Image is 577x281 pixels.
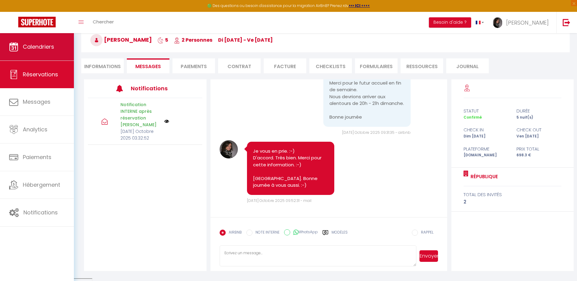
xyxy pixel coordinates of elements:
[464,198,561,206] div: 2
[23,71,58,78] span: Réservations
[131,82,179,95] h3: Notifications
[69,35,74,40] img: tab_keywords_by_traffic_grey.svg
[513,134,565,139] div: Ven [DATE]
[120,128,160,141] p: [DATE] Octobre 2025 03:32:52
[506,19,549,26] span: [PERSON_NAME]
[401,58,443,73] li: Ressources
[464,115,482,120] span: Confirmé
[158,36,168,43] span: 5
[252,230,280,236] label: NOTE INTERNE
[329,66,405,121] pre: [PERSON_NAME], Merci pour le futur accueil en fin de semaine. Nous devrions arriver aux alentours...
[31,36,47,40] div: Domaine
[25,35,30,40] img: tab_domain_overview_orange.svg
[460,107,513,115] div: statut
[349,3,370,8] a: >>> ICI <<<<
[23,181,60,189] span: Hébergement
[493,17,502,28] img: ...
[23,209,58,216] span: Notifications
[488,12,556,33] a: ... [PERSON_NAME]
[93,19,114,25] span: Chercher
[16,16,69,21] div: Domaine: [DOMAIN_NAME]
[81,58,124,73] li: Informations
[23,153,51,161] span: Paiements
[355,58,398,73] li: FORMULAIRES
[253,148,328,189] pre: Je vous en prie. :-) D'accord. Très bien. Merci pour cette information. :-) [GEOGRAPHIC_DATA]. Bo...
[23,98,50,106] span: Messages
[218,36,273,43] span: di [DATE] - ve [DATE]
[120,101,160,128] p: Notification INTERNE après réservation [PERSON_NAME]
[164,119,169,124] img: NO IMAGE
[429,17,471,28] button: Besoin d'aide ?
[10,10,15,15] img: logo_orange.svg
[563,19,570,26] img: logout
[23,126,47,133] span: Analytics
[264,58,306,73] li: Facture
[76,36,93,40] div: Mots-clés
[10,16,15,21] img: website_grey.svg
[342,130,411,135] span: [DATE] Octobre 2025 09:31:35 - airbnb
[309,58,352,73] li: CHECKLISTS
[513,145,565,153] div: Prix total
[23,43,54,50] span: Calendriers
[460,152,513,158] div: [DOMAIN_NAME]
[460,126,513,134] div: check in
[18,17,56,27] img: Super Booking
[88,12,118,33] a: Chercher
[174,36,212,43] span: 2 Personnes
[419,250,438,262] button: Envoyer
[135,63,161,70] span: Messages
[247,198,311,203] span: [DATE] Octobre 2025 09:52:31 - mail
[17,10,30,15] div: v 4.0.25
[468,173,498,180] a: République
[290,229,318,236] label: WhatsApp
[513,126,565,134] div: check out
[90,36,152,43] span: [PERSON_NAME]
[418,230,433,236] label: RAPPEL
[513,152,565,158] div: 698.3 €
[332,230,348,240] label: Modèles
[513,107,565,115] div: durée
[460,145,513,153] div: Plateforme
[460,134,513,139] div: Dim [DATE]
[220,140,238,158] img: 17460951342047.jpg
[172,58,215,73] li: Paiements
[218,58,261,73] li: Contrat
[226,230,242,236] label: AIRBNB
[464,191,561,198] div: total des invités
[513,115,565,120] div: 5 nuit(s)
[446,58,489,73] li: Journal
